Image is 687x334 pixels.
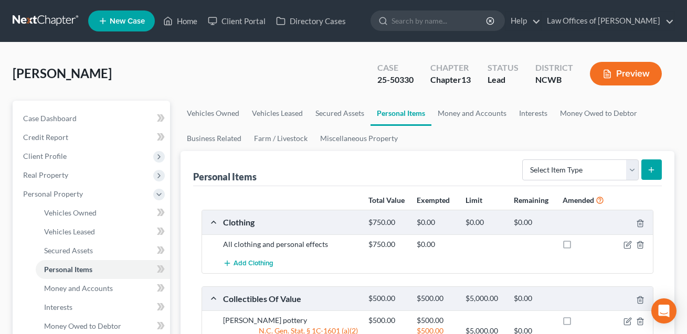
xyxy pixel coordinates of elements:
div: Personal Items [193,170,257,183]
div: $750.00 [363,218,411,228]
a: Directory Cases [271,12,351,30]
strong: Limit [466,196,482,204]
div: Lead [488,74,519,86]
div: Clothing [218,217,363,228]
span: 13 [461,74,471,84]
button: Add Clothing [223,254,273,273]
span: Credit Report [23,133,68,142]
a: Farm / Livestock [248,126,314,151]
a: Help [505,12,541,30]
a: Business Related [181,126,248,151]
a: Interests [513,101,554,126]
div: $0.00 [509,218,557,228]
strong: Amended [563,196,594,204]
span: Case Dashboard [23,114,77,123]
a: Credit Report [15,128,170,147]
a: Vehicles Owned [181,101,246,126]
div: All clothing and personal effects [218,239,363,250]
a: Home [158,12,203,30]
div: $0.00 [411,239,460,250]
a: Money Owed to Debtor [554,101,643,126]
div: District [535,62,573,74]
span: New Case [110,17,145,25]
div: $0.00 [411,218,460,228]
div: Status [488,62,519,74]
div: Collectibles Of Value [218,293,363,304]
div: $5,000.00 [460,294,509,304]
a: Vehicles Owned [36,203,170,222]
span: Secured Assets [44,246,93,255]
a: Interests [36,298,170,317]
span: Add Clothing [234,260,273,268]
div: $750.00 [363,239,411,250]
a: Secured Assets [309,101,371,126]
a: Money and Accounts [36,279,170,298]
span: Client Profile [23,152,67,160]
span: Interests [44,303,72,311]
a: Law Offices of [PERSON_NAME] [542,12,674,30]
strong: Exempted [417,196,450,204]
div: $0.00 [509,294,557,304]
span: Money and Accounts [44,284,113,293]
div: $500.00 [411,294,460,304]
div: Open Intercom Messenger [651,298,677,324]
div: Chapter [430,62,471,74]
button: Preview [590,62,662,85]
div: Chapter [430,74,471,86]
a: Case Dashboard [15,109,170,128]
span: Vehicles Leased [44,227,95,236]
strong: Total Value [368,196,405,204]
span: Personal Property [23,189,83,198]
a: Vehicles Leased [36,222,170,241]
div: NCWB [535,74,573,86]
div: $500.00 [363,315,411,326]
a: Personal Items [371,101,431,126]
a: Secured Assets [36,241,170,260]
input: Search by name... [392,11,488,30]
div: 25-50330 [377,74,414,86]
strong: Remaining [514,196,548,204]
div: $0.00 [460,218,509,228]
span: [PERSON_NAME] [13,66,112,81]
a: Client Portal [203,12,271,30]
div: Case [377,62,414,74]
a: Personal Items [36,260,170,279]
a: Vehicles Leased [246,101,309,126]
span: Personal Items [44,265,92,274]
span: Money Owed to Debtor [44,321,121,330]
div: $500.00 [411,315,460,326]
div: [PERSON_NAME] pottery [218,315,363,326]
a: Miscellaneous Property [314,126,404,151]
a: Money and Accounts [431,101,513,126]
div: $500.00 [363,294,411,304]
span: Real Property [23,170,68,179]
span: Vehicles Owned [44,208,97,217]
